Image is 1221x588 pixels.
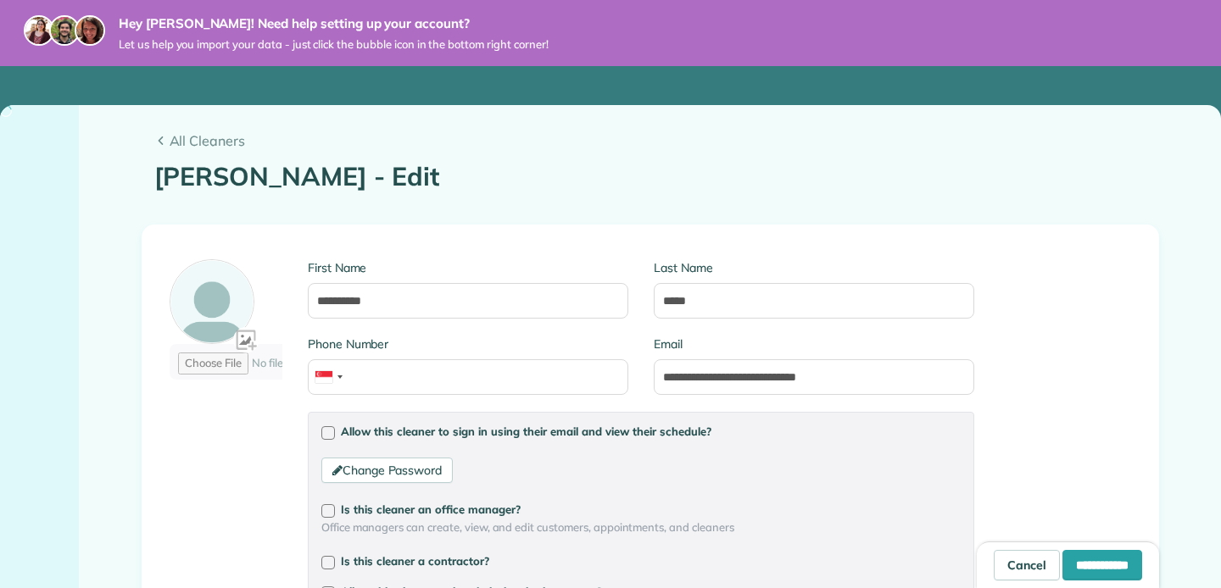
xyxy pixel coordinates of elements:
strong: Hey [PERSON_NAME]! Need help setting up your account? [119,15,549,32]
h1: [PERSON_NAME] - Edit [154,163,1146,191]
a: Cancel [994,550,1060,580]
span: Is this cleaner an office manager? [341,502,521,516]
span: Office managers can create, view, and edit customers, appointments, and cleaners [321,519,962,536]
label: Phone Number [308,336,628,352]
img: michelle-19f622bdf1676172e81f8f8fba1fb50e276960ebfe0243fe18214015130c80e4.jpg [75,15,105,46]
span: Is this cleaner a contractor? [341,554,489,568]
span: Allow this cleaner to sign in using their email and view their schedule? [341,424,711,438]
img: jorge-587dff0eeaa6aab1f244e6dc62b8924c3b6ad411094392a53c71c6c4a576187d.jpg [49,15,80,46]
img: maria-72a9807cf96188c08ef61303f053569d2e2a8a1cde33d635c8a3ac13582a053d.jpg [24,15,54,46]
a: Change Password [321,458,453,483]
label: Email [654,336,974,352]
span: All Cleaners [170,130,1146,151]
span: Let us help you import your data - just click the bubble icon in the bottom right corner! [119,37,549,52]
label: First Name [308,259,628,276]
label: Last Name [654,259,974,276]
div: Singapore: +65 [309,360,348,394]
a: All Cleaners [154,130,1146,151]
